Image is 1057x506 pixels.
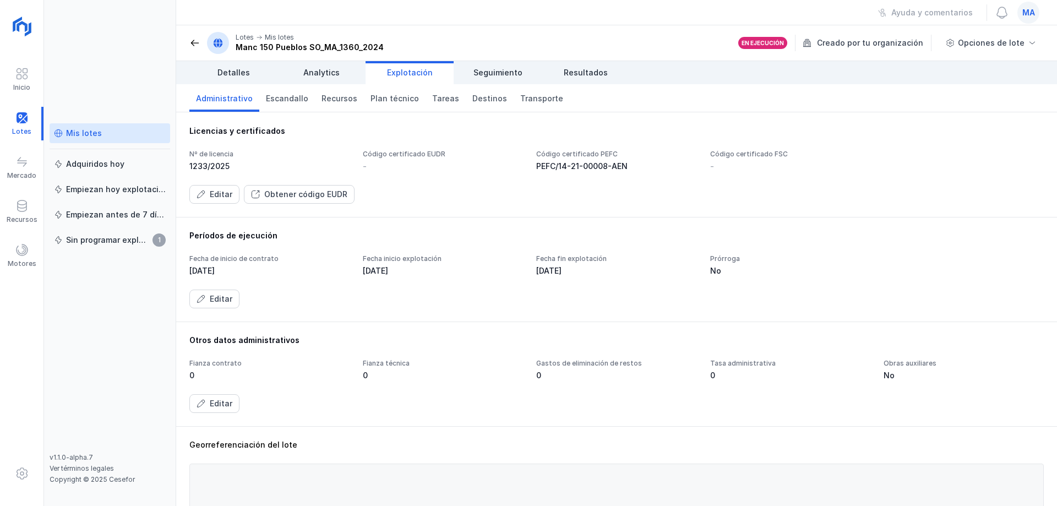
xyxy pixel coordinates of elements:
[473,67,522,78] span: Seguimiento
[189,370,350,381] div: 0
[50,475,170,484] div: Copyright © 2025 Cesefor
[189,439,1044,450] div: Georreferenciación del lote
[66,209,166,220] div: Empiezan antes de 7 días
[259,84,315,112] a: Escandallo
[66,159,124,170] div: Adquiridos hoy
[363,359,523,368] div: Fianza técnica
[803,35,933,51] div: Creado por tu organización
[189,61,277,84] a: Detalles
[236,33,254,42] div: Lotes
[66,235,149,246] div: Sin programar explotación
[542,61,630,84] a: Resultados
[371,93,419,104] span: Plan técnico
[466,84,514,112] a: Destinos
[363,265,523,276] div: [DATE]
[363,254,523,263] div: Fecha inicio explotación
[189,150,350,159] div: Nº de licencia
[387,67,433,78] span: Explotación
[710,265,870,276] div: No
[244,185,355,204] button: Obtener código EUDR
[958,37,1025,48] div: Opciones de lote
[536,265,696,276] div: [DATE]
[210,189,232,200] div: Editar
[303,67,340,78] span: Analytics
[884,370,1044,381] div: No
[742,39,784,47] div: En ejecución
[266,93,308,104] span: Escandallo
[66,184,166,195] div: Empiezan hoy explotación
[50,230,170,250] a: Sin programar explotación1
[454,61,542,84] a: Seguimiento
[315,84,364,112] a: Recursos
[871,3,980,22] button: Ayuda y comentarios
[536,150,696,159] div: Código certificado PEFC
[8,13,36,40] img: logoRight.svg
[189,230,1044,241] div: Períodos de ejecución
[236,42,384,53] div: Manc 150 Pueblos SO_MA_1360_2024
[426,84,466,112] a: Tareas
[189,290,239,308] button: Editar
[13,83,30,92] div: Inicio
[50,464,114,472] a: Ver términos legales
[891,7,973,18] div: Ayuda y comentarios
[189,335,1044,346] div: Otros datos administrativos
[265,33,294,42] div: Mis lotes
[1022,7,1035,18] span: ma
[514,84,570,112] a: Transporte
[152,233,166,247] span: 1
[189,84,259,112] a: Administrativo
[50,123,170,143] a: Mis lotes
[50,453,170,462] div: v1.1.0-alpha.7
[432,93,459,104] span: Tareas
[50,179,170,199] a: Empiezan hoy explotación
[8,259,36,268] div: Motores
[50,205,170,225] a: Empiezan antes de 7 días
[189,359,350,368] div: Fianza contrato
[210,398,232,409] div: Editar
[536,161,696,172] div: PEFC/14-21-00008-AEN
[196,93,253,104] span: Administrativo
[66,128,102,139] div: Mis lotes
[884,359,1044,368] div: Obras auxiliares
[364,84,426,112] a: Plan técnico
[536,370,696,381] div: 0
[7,215,37,224] div: Recursos
[363,161,367,172] div: -
[189,265,350,276] div: [DATE]
[277,61,366,84] a: Analytics
[710,359,870,368] div: Tasa administrativa
[710,150,870,159] div: Código certificado FSC
[50,154,170,174] a: Adquiridos hoy
[472,93,507,104] span: Destinos
[189,185,239,204] button: Editar
[7,171,36,180] div: Mercado
[363,370,523,381] div: 0
[210,293,232,304] div: Editar
[564,67,608,78] span: Resultados
[189,126,1044,137] div: Licencias y certificados
[710,370,870,381] div: 0
[189,254,350,263] div: Fecha de inicio de contrato
[217,67,250,78] span: Detalles
[536,254,696,263] div: Fecha fin explotación
[189,161,350,172] div: 1233/2025
[536,359,696,368] div: Gastos de eliminación de restos
[363,150,523,159] div: Código certificado EUDR
[264,189,347,200] div: Obtener código EUDR
[366,61,454,84] a: Explotación
[189,394,239,413] button: Editar
[322,93,357,104] span: Recursos
[520,93,563,104] span: Transporte
[710,254,870,263] div: Prórroga
[710,161,714,172] div: -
